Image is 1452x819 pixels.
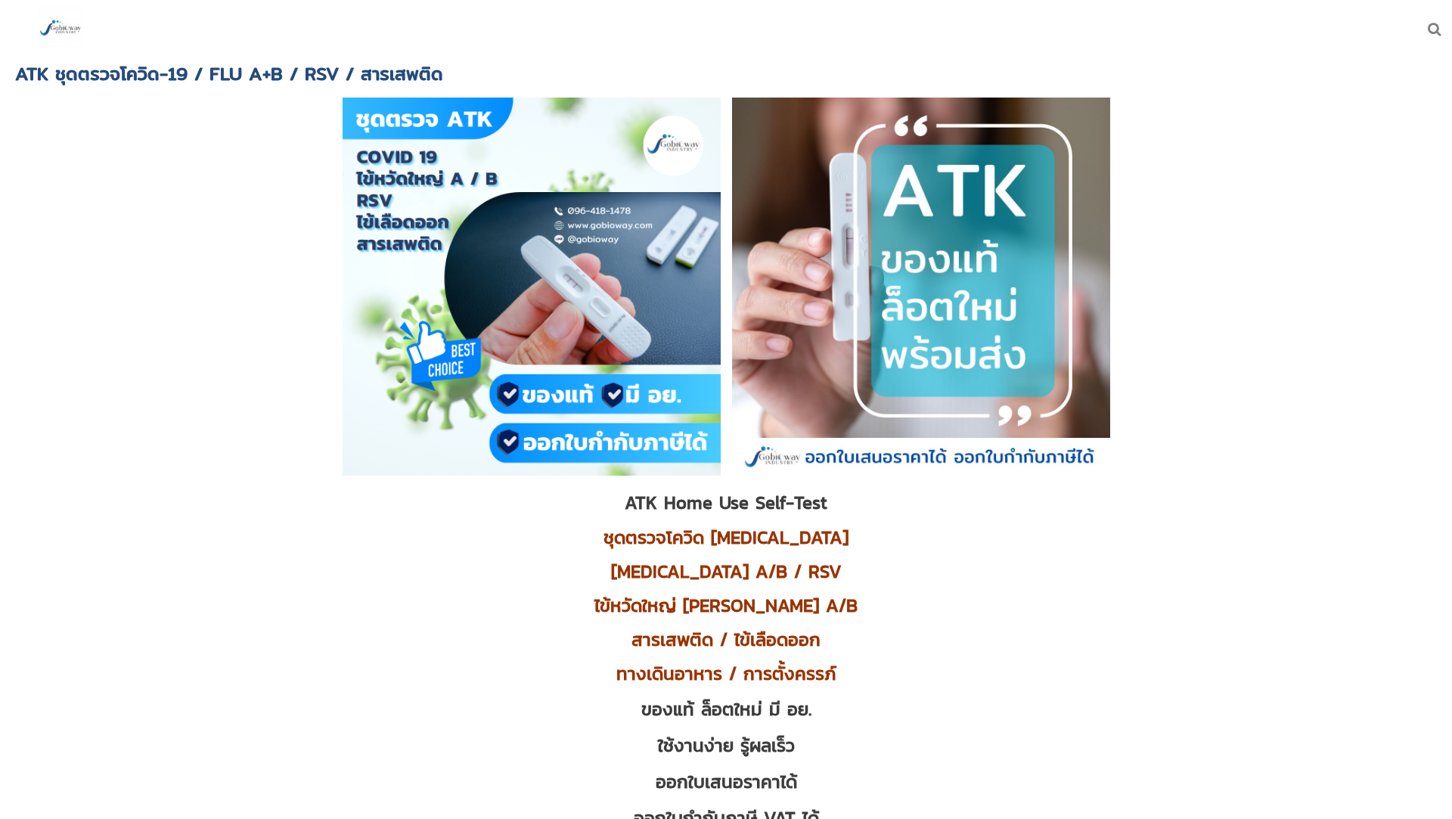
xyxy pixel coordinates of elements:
[641,696,811,722] span: ของแท้ ล็อตใหม่ มี อย.
[732,98,1110,476] img: ชุดตรวจ ATK โควิด COVID-19 ไข้หวัดใหญ่ สายพันธ์ A/B FLU A+B RSV สารเสพติด ไข้เลือดออก ไวรัสทางเดิ...
[616,660,836,687] span: ทางเดินอาหาร / การตั้งครรภ์
[625,489,827,516] span: ATK Home Use Self-Test
[611,558,842,585] span: [MEDICAL_DATA] A/B / RSV
[38,6,83,51] img: large-1644130236041.jpg
[603,524,849,551] span: ชุดตรวจโควิด [MEDICAL_DATA]
[343,98,721,476] img: ชุดตรวจ ATK โควิด COVID-19 ไข้หวัดใหญ่ สายพันธ์ A/B FLU A+B RSV สารเสพติด ไข้เลือดออก ไวรัสทางเดิ...
[656,768,797,795] span: ออกใบเสนอราคาได้
[658,732,795,759] span: ใช้งานง่าย รู้ผลเร็ว
[631,626,821,653] span: สารเสพติด / ไข้เลือดออก
[15,59,443,88] span: ATK ชุดตรวจโควิด-19 / FLU A+B / RSV / สารเสพติด
[594,592,858,619] span: ไข้หวัดใหญ่ [PERSON_NAME] A/B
